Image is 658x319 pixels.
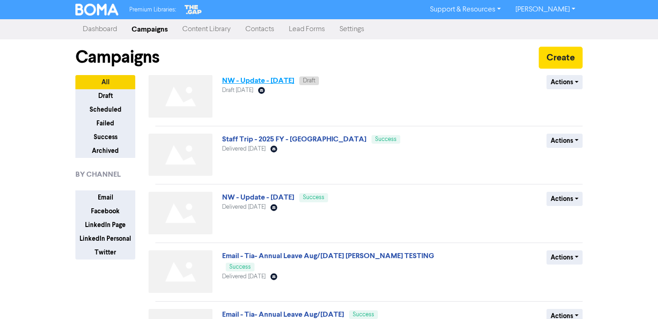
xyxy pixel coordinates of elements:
img: Not found [149,192,212,234]
a: Dashboard [75,20,124,38]
button: Draft [75,89,135,103]
span: Success [229,264,251,270]
span: Success [303,195,324,200]
a: NW - Update - [DATE] [222,193,294,202]
button: Email [75,190,135,205]
img: BOMA Logo [75,4,118,16]
a: Lead Forms [281,20,332,38]
a: Campaigns [124,20,175,38]
a: Email - Tia- Annual Leave Aug/[DATE] [PERSON_NAME] TESTING [222,251,434,260]
a: Email - Tia- Annual Leave Aug/[DATE] [222,310,344,319]
button: Facebook [75,204,135,218]
button: All [75,75,135,89]
a: NW - Update - [DATE] [222,76,294,85]
button: Failed [75,116,135,130]
button: Create [539,47,583,69]
button: Archived [75,144,135,158]
button: Success [75,130,135,144]
button: Actions [547,250,583,265]
button: Actions [547,192,583,206]
span: Success [353,312,374,318]
button: LinkedIn Page [75,218,135,232]
iframe: Chat Widget [612,275,658,319]
button: LinkedIn Personal [75,232,135,246]
button: Actions [547,75,583,89]
a: Settings [332,20,371,38]
a: Contacts [238,20,281,38]
button: Actions [547,134,583,148]
span: Delivered [DATE] [222,146,265,152]
img: Not found [149,250,212,293]
img: Not found [149,134,212,176]
h1: Campaigns [75,47,159,68]
span: Premium Libraries: [129,7,176,13]
span: BY CHANNEL [75,169,121,180]
span: Delivered [DATE] [222,274,265,280]
a: Content Library [175,20,238,38]
img: Not found [149,75,212,118]
span: Draft [DATE] [222,87,253,93]
img: The Gap [183,4,203,16]
a: Support & Resources [423,2,508,17]
span: Success [375,136,397,142]
span: Delivered [DATE] [222,204,265,210]
button: Scheduled [75,103,135,117]
button: Twitter [75,245,135,260]
a: Staff Trip - 2025 FY - [GEOGRAPHIC_DATA] [222,135,366,144]
span: Draft [303,78,315,84]
a: [PERSON_NAME] [508,2,583,17]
